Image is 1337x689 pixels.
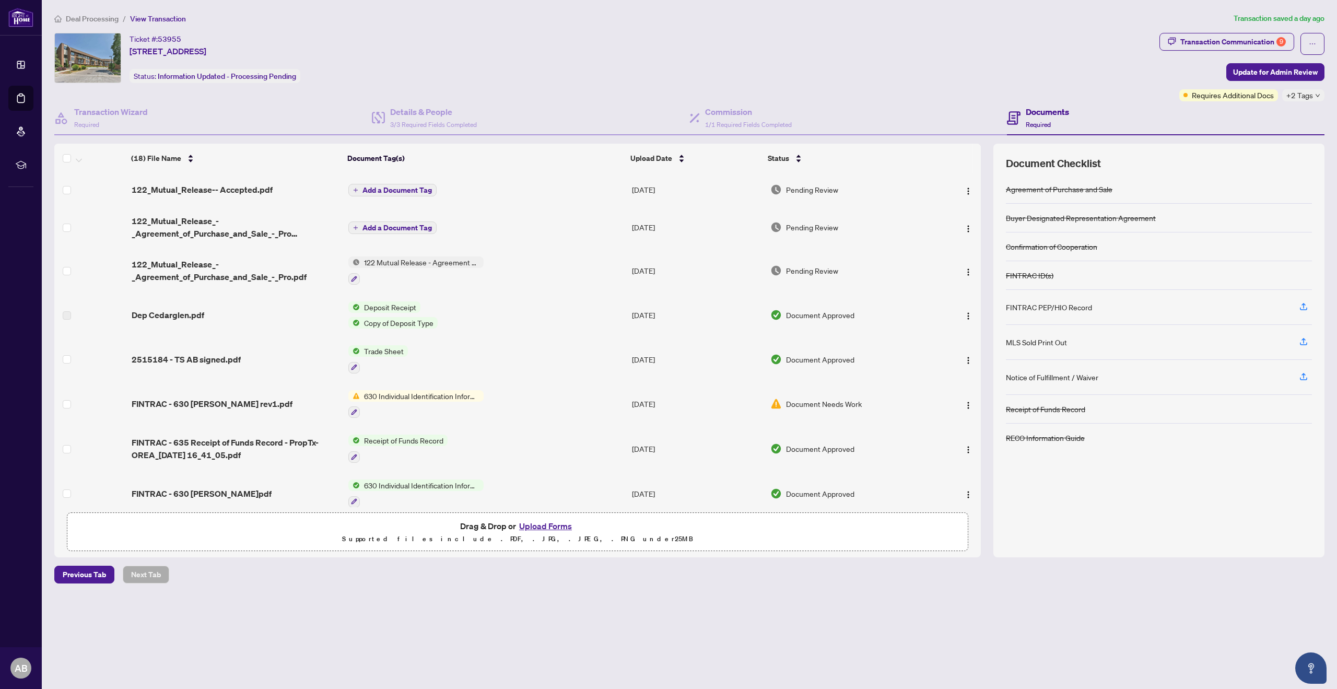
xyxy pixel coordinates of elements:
img: Status Icon [348,480,360,491]
th: (18) File Name [127,144,343,173]
span: (18) File Name [131,153,181,164]
span: 630 Individual Identification Information Record [360,390,484,402]
div: Buyer Designated Representation Agreement [1006,212,1156,224]
span: 122_Mutual_Release_-_Agreement_of_Purchase_and_Sale_-_Pro EXECUTED.pdf [132,215,340,240]
button: Update for Admin Review [1226,63,1324,81]
span: Document Approved [786,488,854,499]
button: Logo [960,219,977,236]
p: Supported files include .PDF, .JPG, .JPEG, .PNG under 25 MB [74,533,961,545]
span: Add a Document Tag [362,224,432,231]
img: Status Icon [348,317,360,329]
button: Logo [960,351,977,368]
img: Logo [964,225,972,233]
span: Requires Additional Docs [1192,89,1274,101]
div: 9 [1276,37,1286,46]
div: Transaction Communication [1180,33,1286,50]
img: Document Status [770,354,782,365]
button: Logo [960,307,977,323]
span: FINTRAC - 635 Receipt of Funds Record - PropTx-OREA_[DATE] 16_41_05.pdf [132,436,340,461]
article: Transaction saved a day ago [1234,13,1324,25]
span: 122_Mutual_Release-- Accepted.pdf [132,183,273,196]
h4: Commission [705,106,792,118]
span: Drag & Drop orUpload FormsSupported files include .PDF, .JPG, .JPEG, .PNG under25MB [67,513,968,552]
button: Logo [960,395,977,412]
th: Upload Date [626,144,764,173]
span: Add a Document Tag [362,186,432,194]
td: [DATE] [628,471,766,516]
span: Document Checklist [1006,156,1101,171]
span: Receipt of Funds Record [360,435,448,446]
button: Logo [960,262,977,279]
div: Ticket #: [130,33,181,45]
div: Receipt of Funds Record [1006,403,1085,415]
button: Open asap [1295,652,1327,684]
button: Previous Tab [54,566,114,583]
span: Information Updated - Processing Pending [158,72,296,81]
span: [STREET_ADDRESS] [130,45,206,57]
img: Status Icon [348,435,360,446]
th: Document Tag(s) [343,144,626,173]
img: Logo [964,312,972,320]
span: FINTRAC - 630 [PERSON_NAME]pdf [132,487,272,500]
img: Logo [964,401,972,410]
button: Transaction Communication9 [1159,33,1294,51]
span: Upload Date [630,153,672,164]
img: Document Status [770,184,782,195]
button: Add a Document Tag [348,184,437,196]
span: Required [74,121,99,129]
button: Status IconDeposit ReceiptStatus IconCopy of Deposit Type [348,301,442,329]
td: [DATE] [628,206,766,248]
span: ellipsis [1309,40,1316,48]
div: MLS Sold Print Out [1006,336,1067,348]
button: Status Icon122 Mutual Release - Agreement of Purchase and Sale [348,256,484,285]
img: Status Icon [348,301,360,313]
span: Copy of Deposit Type [360,317,438,329]
span: AB [15,661,28,675]
button: Add a Document Tag [348,183,437,197]
h4: Transaction Wizard [74,106,148,118]
span: 1/1 Required Fields Completed [705,121,792,129]
span: Update for Admin Review [1233,64,1318,80]
span: Document Approved [786,354,854,365]
span: 630 Individual Identification Information Record [360,480,484,491]
img: Document Status [770,398,782,410]
button: Add a Document Tag [348,221,437,234]
td: [DATE] [628,337,766,382]
h4: Documents [1026,106,1069,118]
span: +2 Tags [1286,89,1313,101]
span: 3/3 Required Fields Completed [390,121,477,129]
div: RECO Information Guide [1006,432,1085,443]
img: Logo [964,446,972,454]
img: Logo [964,187,972,195]
button: Logo [960,440,977,457]
td: [DATE] [628,293,766,337]
img: Logo [964,268,972,276]
h4: Details & People [390,106,477,118]
span: Deal Processing [66,14,119,24]
td: [DATE] [628,248,766,293]
span: 53955 [158,34,181,44]
span: Document Needs Work [786,398,862,410]
span: Trade Sheet [360,345,408,357]
span: 2515184 - TS AB signed.pdf [132,353,241,366]
img: Document Status [770,221,782,233]
img: logo [8,8,33,27]
td: [DATE] [628,382,766,427]
span: down [1315,93,1320,98]
span: Status [768,153,789,164]
span: Drag & Drop or [460,519,575,533]
span: Pending Review [786,184,838,195]
img: Document Status [770,265,782,276]
span: plus [353,188,358,193]
img: Status Icon [348,256,360,268]
td: [DATE] [628,173,766,206]
img: Status Icon [348,345,360,357]
span: View Transaction [130,14,186,24]
div: FINTRAC PEP/HIO Record [1006,301,1092,313]
button: Next Tab [123,566,169,583]
li: / [123,13,126,25]
button: Logo [960,485,977,502]
span: Pending Review [786,221,838,233]
img: Document Status [770,488,782,499]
